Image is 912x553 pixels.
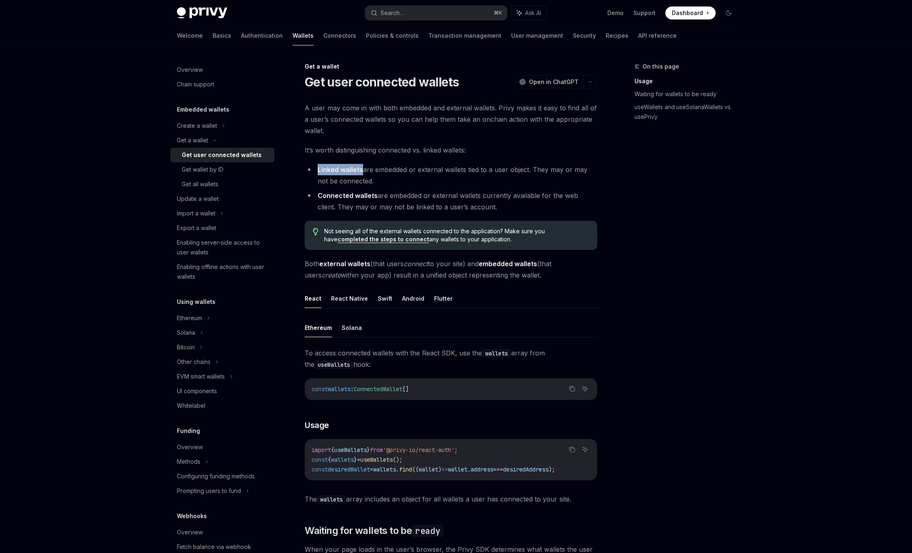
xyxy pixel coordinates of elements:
span: [] [402,385,409,393]
a: Whitelabel [170,398,274,413]
button: Android [402,289,424,308]
div: Bitcoin [177,342,195,352]
span: Dashboard [672,9,703,17]
a: Connectors [323,26,356,45]
a: Export a wallet [170,221,274,235]
span: = [357,456,360,463]
div: Import a wallet [177,209,215,218]
span: : [351,385,354,393]
a: User management [511,26,563,45]
span: (( [412,466,419,473]
div: Overview [177,442,203,452]
a: UI components [170,384,274,398]
div: Search... [381,8,403,18]
div: Configuring funding methods [177,471,255,481]
span: wallets [373,466,396,473]
span: (); [393,456,402,463]
button: Swift [378,289,392,308]
a: Support [633,9,656,17]
div: Enabling server-side access to user wallets [177,238,269,257]
div: Enabling offline actions with user wallets [177,262,269,282]
a: Security [573,26,596,45]
span: import [312,446,331,454]
span: = [370,466,373,473]
a: Wallets [293,26,314,45]
div: Methods [177,457,200,467]
a: Welcome [177,26,203,45]
strong: Connected wallets [318,192,378,200]
span: const [312,456,328,463]
a: Update a wallet [170,192,274,206]
button: React Native [331,289,368,308]
button: Open in ChatGPT [514,75,583,89]
a: Get wallet by ID [170,162,274,177]
span: . [396,466,399,473]
span: To access connected wallets with the React SDK, use the array from the hook: [305,347,597,370]
span: const [312,466,328,473]
a: Get all wallets [170,177,274,192]
span: ); [548,466,555,473]
span: Open in ChatGPT [529,78,579,86]
a: Overview [170,525,274,540]
div: Create a wallet [177,121,217,131]
span: wallets [331,456,354,463]
li: are embedded or external wallets tied to a user object. They may or may not be connected. [305,164,597,187]
span: } [367,446,370,454]
strong: Linked wallets [318,166,363,174]
button: Copy the contents from the code block [567,444,577,455]
span: useWallets [360,456,393,463]
span: } [354,456,357,463]
button: Ethereum [305,318,332,337]
div: EVM smart wallets [177,372,225,381]
button: Toggle dark mode [722,6,735,19]
button: Flutter [434,289,453,308]
a: Get user connected wallets [170,148,274,162]
span: It’s worth distinguishing connected vs. linked wallets: [305,144,597,156]
span: . [467,466,471,473]
div: Overview [177,527,203,537]
div: Get a wallet [305,62,597,71]
span: const [312,385,328,393]
span: On this page [643,62,679,71]
div: Get a wallet [177,136,208,145]
h1: Get user connected wallets [305,75,459,89]
span: ) [438,466,441,473]
strong: external wallets [319,260,370,268]
span: === [493,466,503,473]
span: The array includes an object for all wallets a user has connected to your site. [305,493,597,505]
a: Demo [607,9,624,17]
code: wallets [317,495,346,504]
button: Search...⌘K [365,6,507,20]
strong: embedded wallets [479,260,537,268]
span: { [328,456,331,463]
h5: Funding [177,426,200,436]
span: A user may come in with both embedded and external wallets. Privy makes it easy to find all of a ... [305,102,597,136]
h5: Webhooks [177,511,207,521]
span: ConnectedWallet [354,385,402,393]
button: Ask AI [580,444,590,455]
a: Enabling server-side access to user wallets [170,235,274,260]
li: are embedded or external wallets currently available for the web client. They may or may not be l... [305,190,597,213]
code: ready [412,525,443,537]
span: desiredWallet [328,466,370,473]
svg: Tip [313,228,318,235]
span: useWallets [334,446,367,454]
div: Get all wallets [182,179,218,189]
h5: Embedded wallets [177,105,229,114]
div: Fetch balance via webhook [177,542,251,552]
span: from [370,446,383,454]
div: Update a wallet [177,194,219,204]
span: Both (that users to your site) and (that users within your app) result in a unified object repres... [305,258,597,281]
button: Ask AI [580,383,590,394]
span: Ask AI [525,9,541,17]
div: Chain support [177,80,214,89]
button: Solana [342,318,362,337]
div: Ethereum [177,313,202,323]
em: connect [404,260,428,268]
span: { [331,446,334,454]
a: Enabling offline actions with user wallets [170,260,274,284]
div: Other chains [177,357,211,367]
span: Not seeing all of the external wallets connected to the application? Make sure you have any walle... [324,227,589,243]
em: create [322,271,341,279]
span: Waiting for wallets to be [305,524,443,537]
